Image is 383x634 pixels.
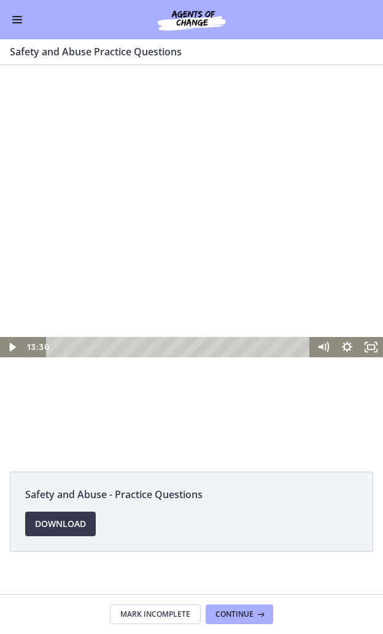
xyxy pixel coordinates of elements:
[120,609,190,619] span: Mark Incomplete
[110,604,201,624] button: Mark Incomplete
[10,44,358,59] h3: Safety and Abuse Practice Questions
[55,272,305,292] div: Playbar
[335,272,359,292] button: Show settings menu
[206,604,273,624] button: Continue
[10,12,25,27] button: Enable menu
[35,517,86,531] span: Download
[311,272,335,292] button: Mute
[215,609,253,619] span: Continue
[25,512,96,536] a: Download
[130,7,253,32] img: Agents of Change
[359,272,383,292] button: Fullscreen
[25,487,358,502] span: Safety and Abuse - Practice Questions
